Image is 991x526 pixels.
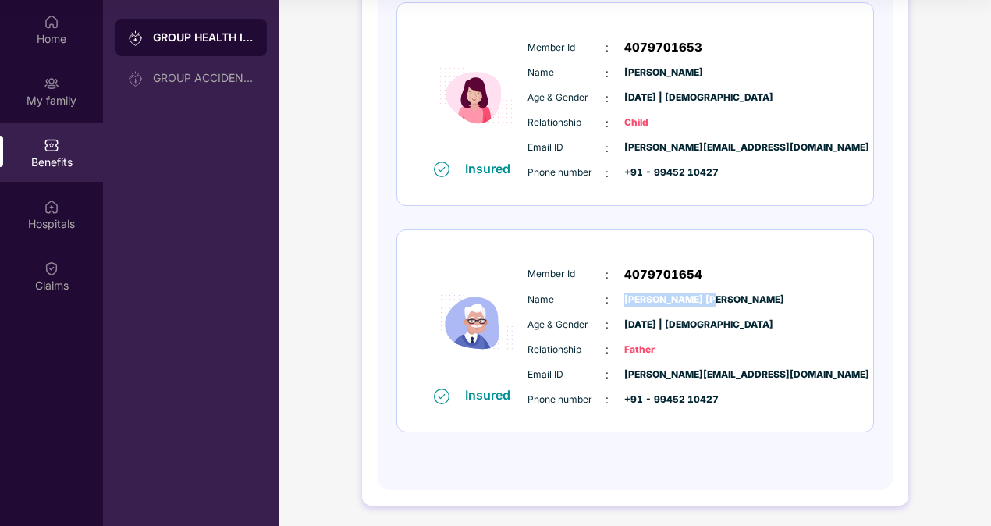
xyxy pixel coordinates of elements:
[153,72,254,84] div: GROUP ACCIDENTAL INSURANCE
[624,66,702,80] span: [PERSON_NAME]
[153,30,254,45] div: GROUP HEALTH INSURANCE
[527,165,606,180] span: Phone number
[624,368,702,382] span: [PERSON_NAME][EMAIL_ADDRESS][DOMAIN_NAME]
[527,41,606,55] span: Member Id
[527,91,606,105] span: Age & Gender
[606,291,609,308] span: :
[527,66,606,80] span: Name
[430,31,524,160] img: icon
[527,116,606,130] span: Relationship
[430,258,524,387] img: icon
[434,162,449,177] img: svg+xml;base64,PHN2ZyB4bWxucz0iaHR0cDovL3d3dy53My5vcmcvMjAwMC9zdmciIHdpZHRoPSIxNiIgaGVpZ2h0PSIxNi...
[606,140,609,157] span: :
[606,266,609,283] span: :
[527,267,606,282] span: Member Id
[465,387,520,403] div: Insured
[527,318,606,332] span: Age & Gender
[527,393,606,407] span: Phone number
[624,91,702,105] span: [DATE] | [DEMOGRAPHIC_DATA]
[44,76,59,91] img: svg+xml;base64,PHN2ZyB3aWR0aD0iMjAiIGhlaWdodD0iMjAiIHZpZXdCb3g9IjAgMCAyMCAyMCIgZmlsbD0ibm9uZSIgeG...
[624,165,702,180] span: +91 - 99452 10427
[624,265,702,284] span: 4079701654
[128,30,144,46] img: svg+xml;base64,PHN2ZyB3aWR0aD0iMjAiIGhlaWdodD0iMjAiIHZpZXdCb3g9IjAgMCAyMCAyMCIgZmlsbD0ibm9uZSIgeG...
[624,116,702,130] span: Child
[606,341,609,358] span: :
[527,368,606,382] span: Email ID
[624,38,702,57] span: 4079701653
[606,39,609,56] span: :
[527,140,606,155] span: Email ID
[606,165,609,182] span: :
[624,318,702,332] span: [DATE] | [DEMOGRAPHIC_DATA]
[606,65,609,82] span: :
[624,343,702,357] span: Father
[527,343,606,357] span: Relationship
[465,161,520,176] div: Insured
[44,14,59,30] img: svg+xml;base64,PHN2ZyBpZD0iSG9tZSIgeG1sbnM9Imh0dHA6Ly93d3cudzMub3JnLzIwMDAvc3ZnIiB3aWR0aD0iMjAiIG...
[434,389,449,404] img: svg+xml;base64,PHN2ZyB4bWxucz0iaHR0cDovL3d3dy53My5vcmcvMjAwMC9zdmciIHdpZHRoPSIxNiIgaGVpZ2h0PSIxNi...
[128,71,144,87] img: svg+xml;base64,PHN2ZyB3aWR0aD0iMjAiIGhlaWdodD0iMjAiIHZpZXdCb3g9IjAgMCAyMCAyMCIgZmlsbD0ibm9uZSIgeG...
[44,199,59,215] img: svg+xml;base64,PHN2ZyBpZD0iSG9zcGl0YWxzIiB4bWxucz0iaHR0cDovL3d3dy53My5vcmcvMjAwMC9zdmciIHdpZHRoPS...
[606,366,609,383] span: :
[44,137,59,153] img: svg+xml;base64,PHN2ZyBpZD0iQmVuZWZpdHMiIHhtbG5zPSJodHRwOi8vd3d3LnczLm9yZy8yMDAwL3N2ZyIgd2lkdGg9Ij...
[606,391,609,408] span: :
[624,393,702,407] span: +91 - 99452 10427
[606,90,609,107] span: :
[624,293,702,307] span: [PERSON_NAME] [PERSON_NAME]
[624,140,702,155] span: [PERSON_NAME][EMAIL_ADDRESS][DOMAIN_NAME]
[527,293,606,307] span: Name
[606,115,609,132] span: :
[606,316,609,333] span: :
[44,261,59,276] img: svg+xml;base64,PHN2ZyBpZD0iQ2xhaW0iIHhtbG5zPSJodHRwOi8vd3d3LnczLm9yZy8yMDAwL3N2ZyIgd2lkdGg9IjIwIi...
